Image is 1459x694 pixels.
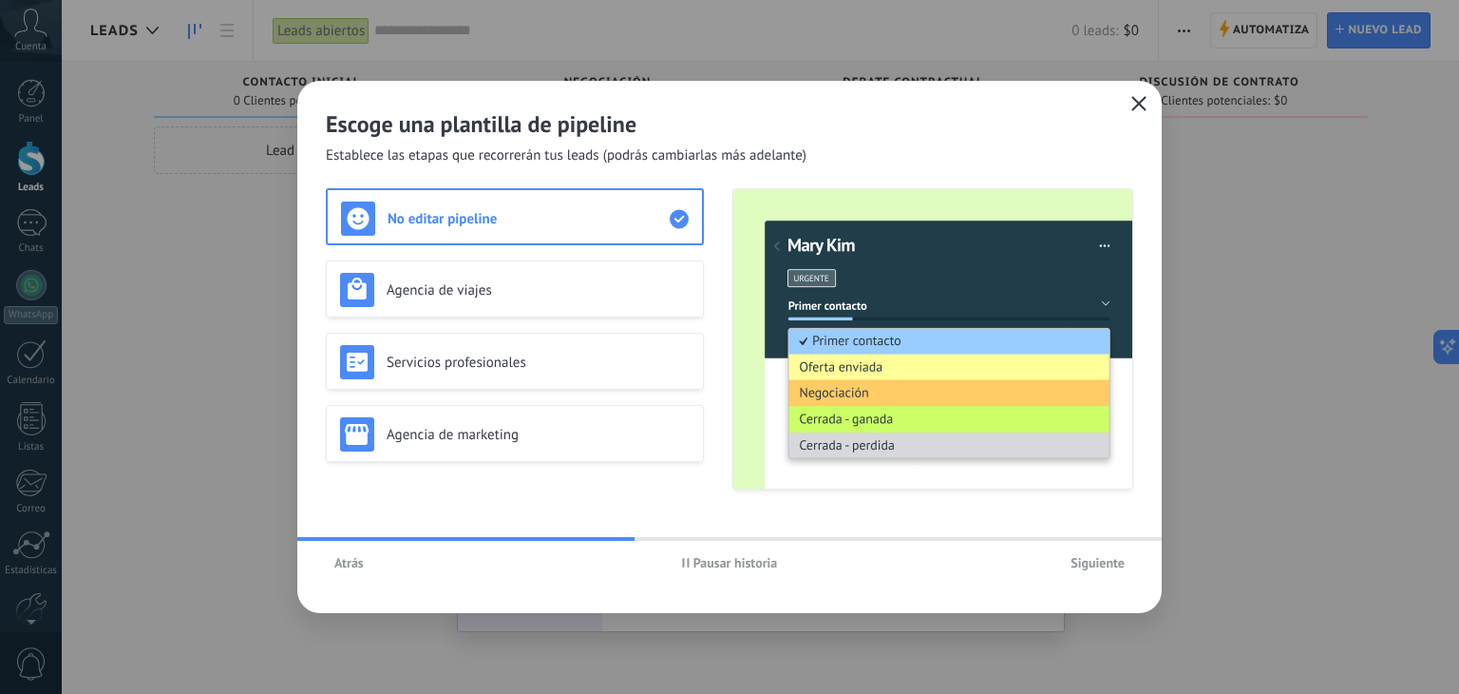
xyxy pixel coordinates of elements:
[326,146,806,165] span: Establece las etapas que recorrerán tus leads (podrás cambiarlas más adelante)
[334,556,364,569] span: Atrás
[1071,556,1125,569] span: Siguiente
[693,556,778,569] span: Pausar historia
[388,210,670,228] h3: No editar pipeline
[673,549,786,577] button: Pausar historia
[326,549,372,577] button: Atrás
[326,109,1133,139] h2: Escoge una plantilla de pipeline
[1062,549,1133,577] button: Siguiente
[387,281,690,299] h3: Agencia de viajes
[387,426,690,444] h3: Agencia de marketing
[387,354,690,372] h3: Servicios profesionales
